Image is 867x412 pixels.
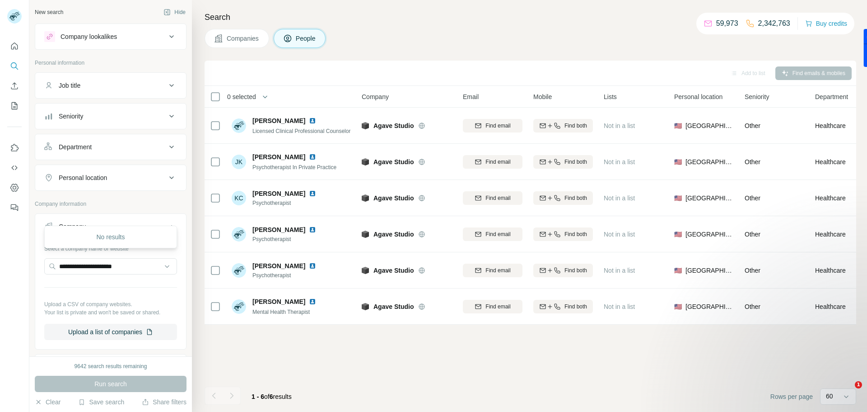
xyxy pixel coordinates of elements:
[362,122,369,129] img: Logo of Agave Studio
[674,302,682,311] span: 🇺🇸
[674,157,682,166] span: 🇺🇸
[564,303,587,311] span: Find both
[533,300,593,313] button: Find both
[252,309,310,315] span: Mental Health Therapist
[815,157,846,166] span: Healthcare
[373,121,414,130] span: Agave Studio
[463,155,522,169] button: Find email
[59,222,86,231] div: Company
[7,58,22,74] button: Search
[252,116,305,125] span: [PERSON_NAME]
[7,199,22,216] button: Feedback
[745,122,760,129] span: Other
[564,122,587,130] span: Find both
[564,230,587,238] span: Find both
[815,266,846,275] span: Healthcare
[685,230,734,239] span: [GEOGRAPHIC_DATA]
[227,92,256,101] span: 0 selected
[270,393,273,400] span: 6
[252,164,336,170] span: Psychotherapist In Private Practice
[142,398,186,407] button: Share filters
[7,180,22,196] button: Dashboard
[716,18,738,29] p: 59,973
[232,118,246,133] img: Avatar
[745,158,760,166] span: Other
[157,5,192,19] button: Hide
[59,142,92,152] div: Department
[7,140,22,156] button: Use Surfe on LinkedIn
[7,98,22,114] button: My lists
[252,393,292,400] span: results
[674,92,722,101] span: Personal location
[35,136,186,158] button: Department
[674,230,682,239] span: 🇺🇸
[44,308,177,317] p: Your list is private and won't be saved or shared.
[485,158,510,166] span: Find email
[485,266,510,275] span: Find email
[533,119,593,133] button: Find both
[805,17,847,30] button: Buy credits
[674,121,682,130] span: 🇺🇸
[836,381,858,403] iframe: Intercom live chat
[533,227,593,241] button: Find both
[770,392,813,401] span: Rows per page
[35,26,186,47] button: Company lookalikes
[685,157,734,166] span: [GEOGRAPHIC_DATA]
[232,191,246,205] div: KC
[252,297,305,306] span: [PERSON_NAME]
[533,264,593,277] button: Find both
[533,92,552,101] span: Mobile
[463,92,479,101] span: Email
[252,225,305,234] span: [PERSON_NAME]
[7,160,22,176] button: Use Surfe API
[44,300,177,308] p: Upload a CSV of company websites.
[373,266,414,275] span: Agave Studio
[264,393,270,400] span: of
[252,393,264,400] span: 1 - 6
[59,112,83,121] div: Seniority
[564,266,587,275] span: Find both
[309,226,316,233] img: LinkedIn logo
[252,199,320,207] span: Psychotherapist
[252,152,305,161] span: [PERSON_NAME]
[533,155,593,169] button: Find both
[815,194,846,203] span: Healthcare
[59,81,80,90] div: Job title
[485,303,510,311] span: Find email
[745,92,769,101] span: Seniority
[564,158,587,166] span: Find both
[758,18,790,29] p: 2,342,763
[373,302,414,311] span: Agave Studio
[604,92,617,101] span: Lists
[7,78,22,94] button: Enrich CSV
[296,34,317,43] span: People
[232,263,246,278] img: Avatar
[35,75,186,96] button: Job title
[533,191,593,205] button: Find both
[35,216,186,241] button: Company
[463,227,522,241] button: Find email
[855,381,862,388] span: 1
[485,122,510,130] span: Find email
[59,173,107,182] div: Personal location
[604,122,635,129] span: Not in a list
[745,231,760,238] span: Other
[35,200,186,208] p: Company information
[685,266,734,275] span: [GEOGRAPHIC_DATA]
[227,34,260,43] span: Companies
[232,299,246,314] img: Avatar
[35,398,61,407] button: Clear
[35,8,63,16] div: New search
[373,194,414,203] span: Agave Studio
[252,235,320,243] span: Psychotherapist
[373,230,414,239] span: Agave Studio
[309,262,316,270] img: LinkedIn logo
[463,264,522,277] button: Find email
[232,227,246,242] img: Avatar
[685,121,734,130] span: [GEOGRAPHIC_DATA]
[309,117,316,124] img: LinkedIn logo
[61,32,117,41] div: Company lookalikes
[826,392,833,401] p: 60
[373,157,414,166] span: Agave Studio
[685,302,734,311] span: [GEOGRAPHIC_DATA]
